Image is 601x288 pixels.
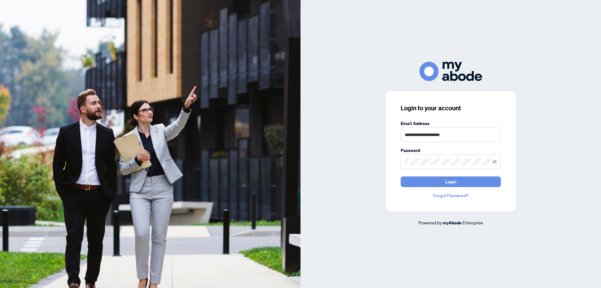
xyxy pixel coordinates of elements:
[492,160,497,164] span: eye-invisible
[419,220,442,225] span: Powered by
[443,219,462,226] a: myAbode
[401,104,501,113] h3: Login to your account
[401,176,501,187] button: Login
[401,147,501,154] label: Password
[401,192,501,199] a: Forgot Password?
[463,220,483,225] span: Enterprise
[419,62,482,81] img: ma-logo
[401,120,501,127] label: Email Address
[445,177,456,187] span: Login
